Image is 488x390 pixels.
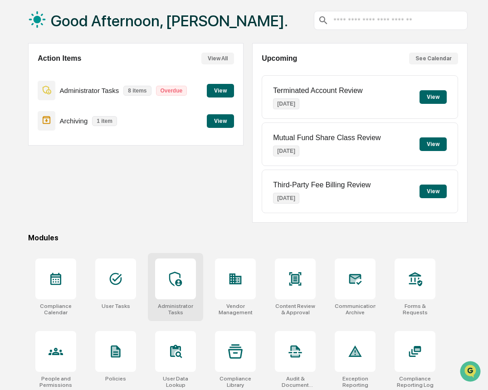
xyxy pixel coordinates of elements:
div: Policies [105,375,126,382]
div: Compliance Reporting Log [395,375,435,388]
h2: Upcoming [262,54,297,63]
p: [DATE] [273,146,299,156]
a: 🖐️Preclearance [5,111,62,127]
div: Content Review & Approval [275,303,316,316]
span: Pylon [90,154,110,161]
img: 1746055101610-c473b297-6a78-478c-a979-82029cc54cd1 [9,69,25,86]
a: Powered byPylon [64,153,110,161]
button: View [420,185,447,198]
p: 8 items [123,86,151,96]
p: [DATE] [273,98,299,109]
h1: Good Afternoon, [PERSON_NAME]. [51,12,288,30]
p: Overdue [156,86,187,96]
div: Communications Archive [335,303,376,316]
button: View [207,84,234,97]
div: Modules [28,234,467,242]
button: Start new chat [154,72,165,83]
span: Data Lookup [18,132,57,141]
a: View [207,86,234,94]
span: Preclearance [18,114,59,123]
p: [DATE] [273,193,299,204]
button: View [420,90,447,104]
div: 🗄️ [66,115,73,122]
a: 🗄️Attestations [62,111,116,127]
div: User Tasks [102,303,130,309]
p: Terminated Account Review [273,87,362,95]
button: See Calendar [409,53,458,64]
div: We're available if you need us! [31,78,115,86]
div: People and Permissions [35,375,76,388]
div: 🖐️ [9,115,16,122]
div: Vendor Management [215,303,256,316]
button: View [207,114,234,128]
div: Start new chat [31,69,149,78]
div: Audit & Document Logs [275,375,316,388]
div: Administrator Tasks [155,303,196,316]
p: How can we help? [9,19,165,34]
p: Mutual Fund Share Class Review [273,134,381,142]
div: 🔎 [9,132,16,140]
div: User Data Lookup [155,375,196,388]
div: Exception Reporting [335,375,376,388]
span: Attestations [75,114,112,123]
p: Third-Party Fee Billing Review [273,181,371,189]
iframe: Open customer support [459,360,483,385]
div: Forms & Requests [395,303,435,316]
a: 🔎Data Lookup [5,128,61,144]
p: Administrator Tasks [60,87,119,94]
button: View [420,137,447,151]
div: Compliance Calendar [35,303,76,316]
p: Archiving [60,117,88,125]
h2: Action Items [38,54,81,63]
div: Compliance Library [215,375,256,388]
p: 1 item [92,116,117,126]
button: View All [201,53,234,64]
a: View [207,116,234,125]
